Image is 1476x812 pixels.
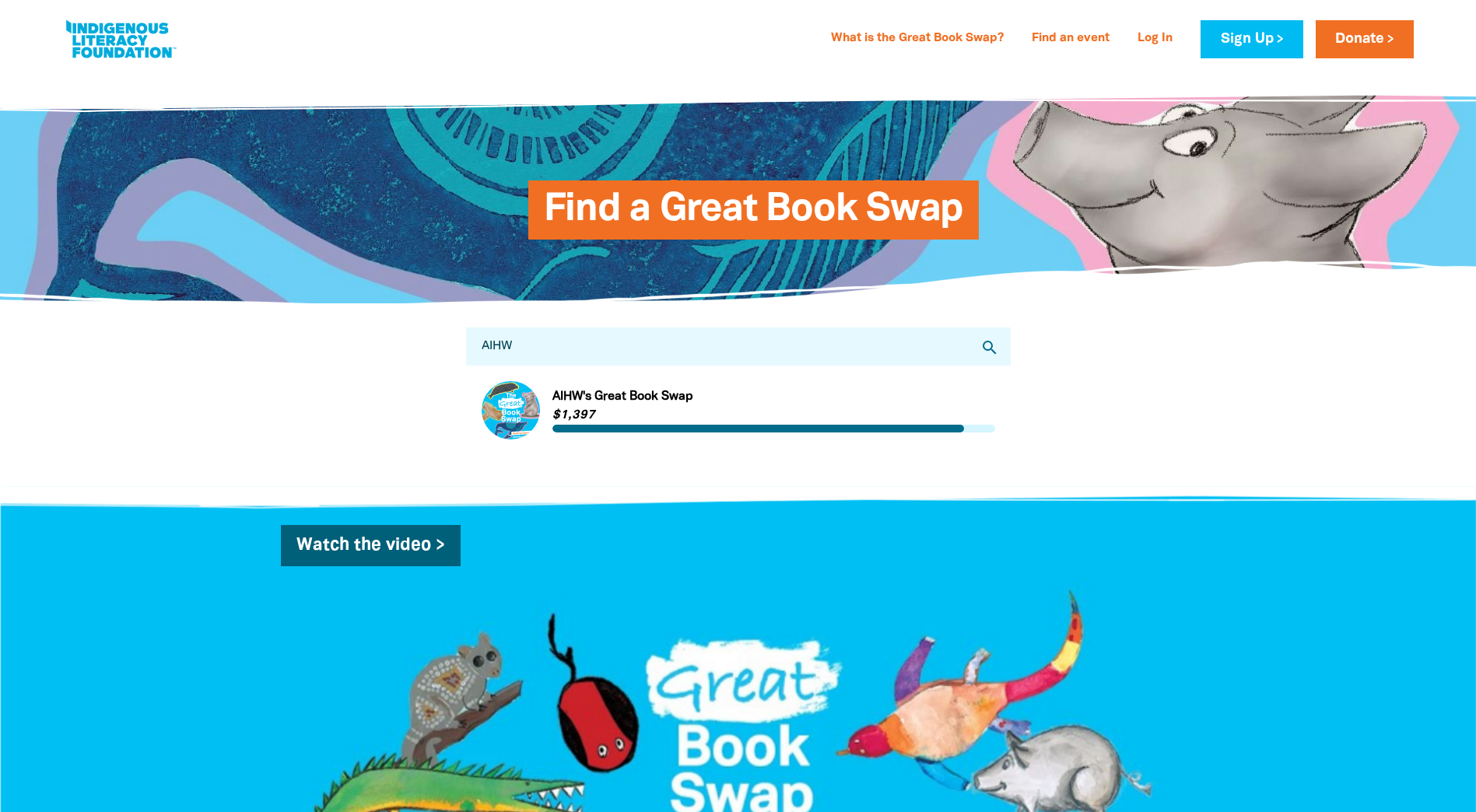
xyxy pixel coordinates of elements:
[822,26,1013,51] a: What is the Great Book Swap?
[1316,20,1414,58] a: Donate
[1201,20,1302,58] a: Sign Up
[482,381,995,439] div: Paginated content
[1128,26,1182,51] a: Log In
[281,525,461,567] a: Watch the video >
[544,192,964,240] span: Find a Great Book Swap
[980,338,999,357] i: search
[1022,26,1119,51] a: Find an event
